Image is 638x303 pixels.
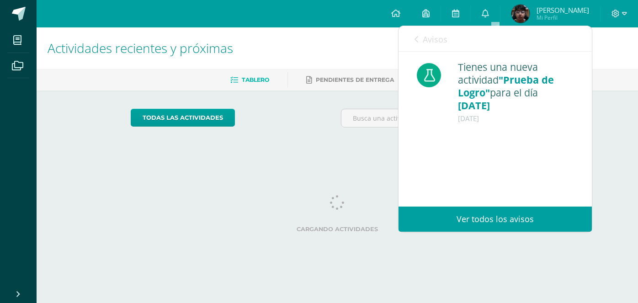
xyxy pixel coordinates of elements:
span: Avisos [423,34,447,45]
span: [PERSON_NAME] [537,5,589,15]
img: a12cd7d015d8715c043ec03b48450893.png [511,5,530,23]
div: Tienes una nueva actividad para el día [458,61,574,125]
a: todas las Actividades [131,109,235,127]
input: Busca una actividad próxima aquí... [341,109,544,127]
span: Pendientes de entrega [316,76,394,83]
label: Cargando actividades [131,226,544,233]
a: Pendientes de entrega [306,73,394,87]
div: [DATE] [458,112,574,125]
span: Tablero [242,76,269,83]
a: Ver todos los avisos [399,207,592,232]
a: Tablero [230,73,269,87]
span: [DATE] [458,99,490,112]
span: Mi Perfil [537,14,589,21]
span: "Prueba de Logro" [458,73,554,99]
span: Actividades recientes y próximas [48,39,233,57]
